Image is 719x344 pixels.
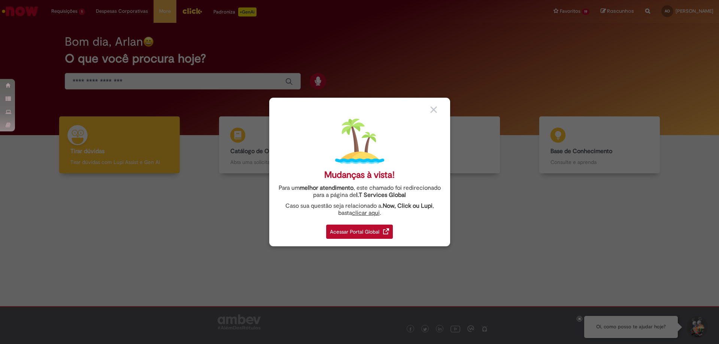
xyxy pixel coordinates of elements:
strong: .Now, Click ou Lupi [381,202,433,210]
img: close_button_grey.png [430,106,437,113]
a: clicar aqui [352,205,380,217]
div: Para um , este chamado foi redirecionado para a página de [275,185,445,199]
img: redirect_link.png [383,228,389,234]
div: Caso sua questão seja relacionado a , basta . [275,203,445,217]
img: island.png [335,117,384,166]
a: Acessar Portal Global [326,220,393,239]
div: Mudanças à vista! [324,170,395,180]
div: Acessar Portal Global [326,225,393,239]
strong: melhor atendimento [300,184,354,192]
a: I.T Services Global [356,187,406,199]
